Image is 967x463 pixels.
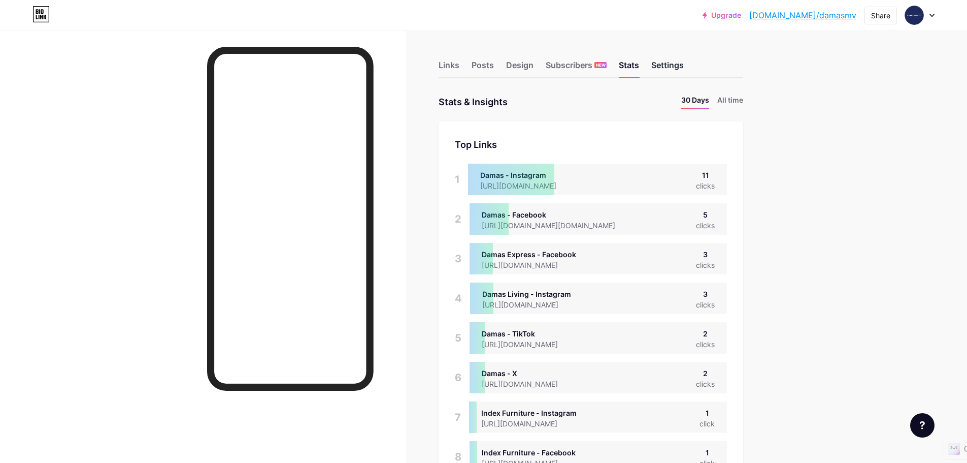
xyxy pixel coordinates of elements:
[455,402,461,433] div: 7
[596,62,606,68] span: NEW
[482,289,575,299] div: Damas Living - Instagram
[699,447,715,458] div: 1
[481,418,577,429] div: [URL][DOMAIN_NAME]
[455,243,461,274] div: 3
[482,379,574,389] div: [URL][DOMAIN_NAME]
[439,59,459,77] div: Links
[696,339,715,350] div: clicks
[455,164,460,195] div: 1
[696,249,715,260] div: 3
[455,138,727,151] div: Top Links
[696,299,715,310] div: clicks
[696,220,715,231] div: clicks
[681,95,709,109] li: 30 Days
[749,9,856,21] a: [DOMAIN_NAME]/damasmv
[696,379,715,389] div: clicks
[905,6,924,25] img: damasmv
[482,209,631,220] div: Damas - Facebook
[455,362,461,393] div: 6
[696,209,715,220] div: 5
[455,322,461,354] div: 5
[482,368,574,379] div: Damas - X
[455,203,461,235] div: 2
[619,59,639,77] div: Stats
[546,59,607,77] div: Subscribers
[651,59,684,77] div: Settings
[482,328,574,339] div: Damas - TikTok
[482,299,575,310] div: [URL][DOMAIN_NAME]
[482,220,631,231] div: [URL][DOMAIN_NAME][DOMAIN_NAME]
[871,10,890,21] div: Share
[699,418,715,429] div: click
[481,408,577,418] div: Index Furniture - Instagram
[696,260,715,270] div: clicks
[696,180,715,191] div: clicks
[696,368,715,379] div: 2
[506,59,533,77] div: Design
[439,95,508,109] div: Stats & Insights
[717,95,743,109] li: All time
[696,170,715,180] div: 11
[472,59,494,77] div: Posts
[699,408,715,418] div: 1
[482,260,576,270] div: [URL][DOMAIN_NAME]
[482,339,574,350] div: [URL][DOMAIN_NAME]
[482,447,576,458] div: Index Furniture - Facebook
[696,289,715,299] div: 3
[482,249,576,260] div: Damas Express - Facebook
[455,283,462,314] div: 4
[696,328,715,339] div: 2
[703,11,741,19] a: Upgrade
